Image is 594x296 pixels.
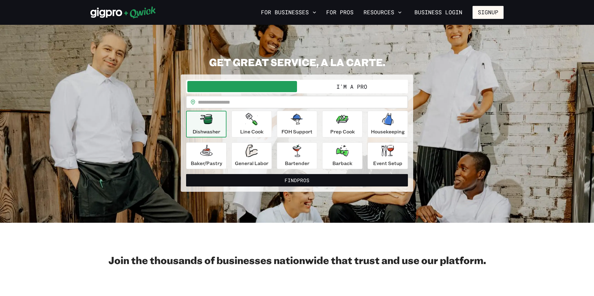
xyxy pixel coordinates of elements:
[191,159,222,167] p: Baker/Pastry
[324,7,356,18] a: For Pros
[409,6,468,19] a: Business Login
[368,142,408,169] button: Event Setup
[373,159,402,167] p: Event Setup
[235,159,268,167] p: General Labor
[371,128,405,135] p: Housekeeping
[193,128,220,135] p: Dishwasher
[330,128,355,135] p: Prep Cook
[186,111,226,137] button: Dishwasher
[285,159,309,167] p: Bartender
[332,159,352,167] p: Barback
[277,142,317,169] button: Bartender
[368,111,408,137] button: Housekeeping
[322,111,363,137] button: Prep Cook
[186,142,226,169] button: Baker/Pastry
[277,111,317,137] button: FOH Support
[231,142,272,169] button: General Labor
[231,111,272,137] button: Line Cook
[90,254,504,266] h2: Join the thousands of businesses nationwide that trust and use our platform.
[473,6,504,19] button: Signup
[186,174,408,186] button: FindPros
[281,128,313,135] p: FOH Support
[181,56,413,68] h2: GET GREAT SERVICE, A LA CARTE.
[361,7,404,18] button: Resources
[322,142,363,169] button: Barback
[187,81,297,92] button: I'm a Business
[297,81,407,92] button: I'm a Pro
[258,7,319,18] button: For Businesses
[240,128,263,135] p: Line Cook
